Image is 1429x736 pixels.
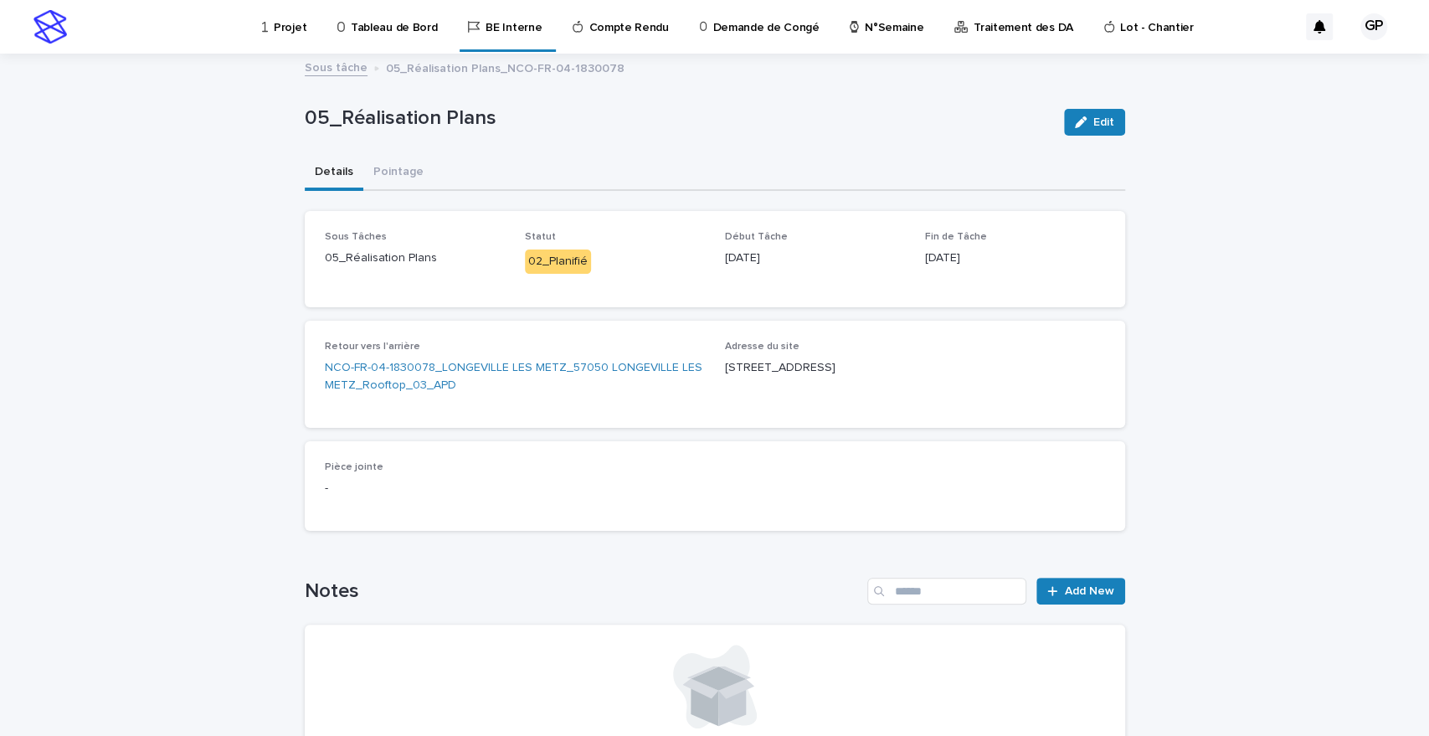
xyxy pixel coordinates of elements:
[305,57,368,76] a: Sous tâche
[525,250,591,274] div: 02_Planifié
[325,232,387,242] span: Sous Tâches
[725,342,799,352] span: Adresse du site
[325,342,420,352] span: Retour vers l'arrière
[305,156,363,191] button: Details
[325,359,705,394] a: NCO-FR-04-1830078_LONGEVILLE LES METZ_57050 LONGEVILLE LES METZ_Rooftop_03_APD
[1036,578,1124,605] a: Add New
[1065,585,1114,597] span: Add New
[33,10,67,44] img: stacker-logo-s-only.png
[386,58,625,76] p: 05_Réalisation Plans_NCO-FR-04-1830078
[363,156,434,191] button: Pointage
[325,250,505,267] p: 05_Réalisation Plans
[325,480,1105,497] p: -
[725,250,905,267] p: [DATE]
[925,250,1105,267] p: [DATE]
[305,579,861,604] h1: Notes
[1064,109,1125,136] button: Edit
[1093,116,1114,128] span: Edit
[325,462,383,472] span: Pièce jointe
[725,232,788,242] span: Début Tâche
[725,359,1105,377] p: [STREET_ADDRESS]
[867,578,1026,605] input: Search
[305,106,1051,131] p: 05_Réalisation Plans
[925,232,987,242] span: Fin de Tâche
[525,232,556,242] span: Statut
[1360,13,1387,40] div: GP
